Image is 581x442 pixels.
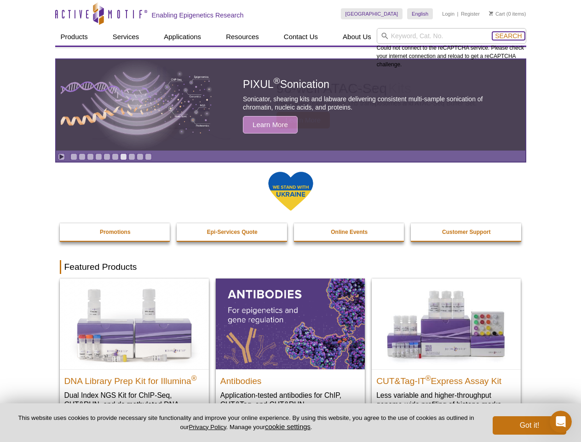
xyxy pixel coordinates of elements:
[104,153,110,160] a: Go to slide 5
[372,279,521,369] img: CUT&Tag-IT® Express Assay Kit
[220,390,360,409] p: Application-tested antibodies for ChIP, CUT&Tag, and CUT&RUN.
[177,223,288,241] a: Epi-Services Quote
[87,153,94,160] a: Go to slide 3
[216,279,365,369] img: All Antibodies
[120,153,127,160] a: Go to slide 7
[377,28,526,44] input: Keyword, Cat. No.
[442,11,454,17] a: Login
[216,279,365,418] a: All Antibodies Antibodies Application-tested antibodies for ChIP, CUT&Tag, and CUT&RUN.
[107,28,145,46] a: Services
[426,374,431,382] sup: ®
[457,8,459,19] li: |
[128,153,135,160] a: Go to slide 8
[189,424,226,430] a: Privacy Policy
[274,76,280,86] sup: ®
[294,223,405,241] a: Online Events
[137,153,144,160] a: Go to slide 9
[60,279,209,427] a: DNA Library Prep Kit for Illumina DNA Library Prep Kit for Illumina® Dual Index NGS Kit for ChIP-...
[145,153,152,160] a: Go to slide 10
[207,229,258,235] strong: Epi-Services Quote
[220,372,360,386] h2: Antibodies
[152,11,244,19] h2: Enabling Epigenetics Research
[70,153,77,160] a: Go to slide 1
[331,229,368,235] strong: Online Events
[15,414,477,431] p: This website uses cookies to provide necessary site functionality and improve your online experie...
[243,116,298,134] span: Learn More
[112,153,119,160] a: Go to slide 6
[493,416,566,435] button: Got it!
[442,229,490,235] strong: Customer Support
[56,59,525,151] a: PIXUL sonication PIXUL®Sonication Sonicator, shearing kits and labware delivering consistent mult...
[337,28,377,46] a: About Us
[376,390,516,409] p: Less variable and higher-throughput genome-wide profiling of histone marks​.
[376,372,516,386] h2: CUT&Tag-IT Express Assay Kit
[489,11,505,17] a: Cart
[341,8,403,19] a: [GEOGRAPHIC_DATA]
[58,153,65,160] a: Toggle autoplay
[268,171,314,212] img: We Stand With Ukraine
[100,229,131,235] strong: Promotions
[265,423,311,430] button: cookie settings
[55,28,93,46] a: Products
[461,11,480,17] a: Register
[495,32,522,40] span: Search
[56,59,525,151] article: PIXUL Sonication
[60,279,209,369] img: DNA Library Prep Kit for Illumina
[492,32,524,40] button: Search
[550,411,572,433] iframe: Intercom live chat
[407,8,433,19] a: English
[64,372,204,386] h2: DNA Library Prep Kit for Illumina
[377,28,526,69] div: Could not connect to the reCAPTCHA service. Please check your internet connection and reload to g...
[61,59,213,151] img: PIXUL sonication
[489,11,493,16] img: Your Cart
[60,223,171,241] a: Promotions
[372,279,521,418] a: CUT&Tag-IT® Express Assay Kit CUT&Tag-IT®Express Assay Kit Less variable and higher-throughput ge...
[79,153,86,160] a: Go to slide 2
[60,260,522,274] h2: Featured Products
[489,8,526,19] li: (0 items)
[158,28,207,46] a: Applications
[95,153,102,160] a: Go to slide 4
[191,374,197,382] sup: ®
[220,28,265,46] a: Resources
[243,78,329,90] span: PIXUL Sonication
[278,28,323,46] a: Contact Us
[411,223,522,241] a: Customer Support
[243,95,504,111] p: Sonicator, shearing kits and labware delivering consistent multi-sample sonication of chromatin, ...
[64,390,204,419] p: Dual Index NGS Kit for ChIP-Seq, CUT&RUN, and ds methylated DNA assays.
